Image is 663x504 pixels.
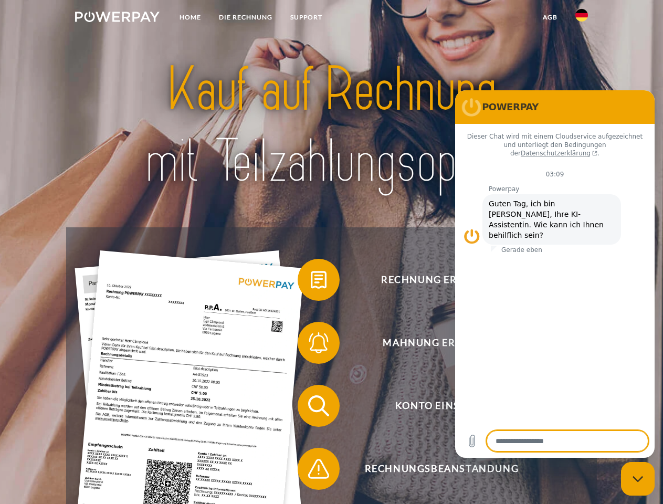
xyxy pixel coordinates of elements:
a: agb [534,8,566,27]
button: Rechnung erhalten? [298,259,571,301]
iframe: Schaltfläche zum Öffnen des Messaging-Fensters; Konversation läuft [621,462,655,496]
img: qb_warning.svg [306,456,332,482]
iframe: Messaging-Fenster [455,90,655,458]
span: Rechnung erhalten? [313,259,570,301]
button: Mahnung erhalten? [298,322,571,364]
a: DIE RECHNUNG [210,8,281,27]
img: qb_bill.svg [306,267,332,293]
a: SUPPORT [281,8,331,27]
img: title-powerpay_de.svg [100,50,563,201]
span: Mahnung erhalten? [313,322,570,364]
img: qb_bell.svg [306,330,332,356]
a: Home [171,8,210,27]
button: Konto einsehen [298,385,571,427]
span: Konto einsehen [313,385,570,427]
img: qb_search.svg [306,393,332,419]
img: logo-powerpay-white.svg [75,12,160,22]
span: Rechnungsbeanstandung [313,448,570,490]
button: Rechnungsbeanstandung [298,448,571,490]
img: de [575,9,588,22]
